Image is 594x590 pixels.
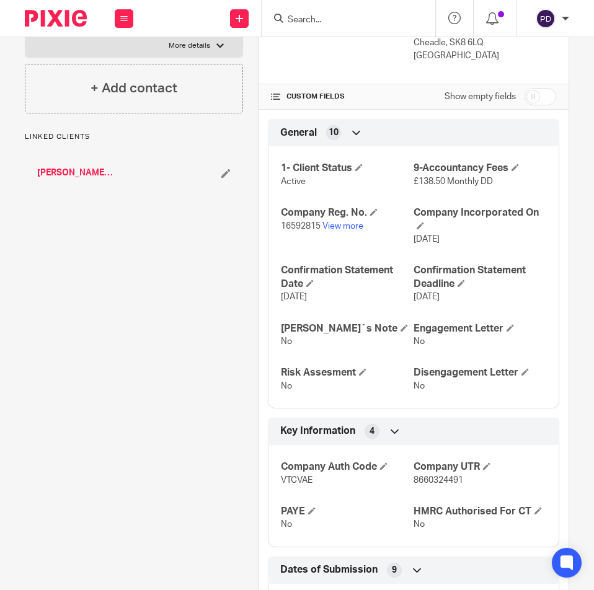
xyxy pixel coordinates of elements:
[281,520,292,529] span: No
[271,92,414,102] h4: CUSTOM FIELDS
[414,337,425,346] span: No
[414,293,440,301] span: [DATE]
[414,476,463,485] span: 8660324491
[370,425,375,438] span: 4
[414,505,546,518] h4: HMRC Authorised For CT
[281,505,414,518] h4: PAYE
[281,322,414,335] h4: [PERSON_NAME]`s Note
[322,222,363,231] a: View more
[414,162,546,175] h4: 9-Accountancy Fees
[414,37,556,49] p: Cheadle, SK8 6LQ
[91,79,177,98] h4: + Add contact
[414,50,556,62] p: [GEOGRAPHIC_DATA]
[414,520,425,529] span: No
[414,382,425,390] span: No
[281,366,414,379] h4: Risk Assesment
[392,564,397,576] span: 9
[536,9,556,29] img: svg%3E
[281,382,292,390] span: No
[281,264,414,291] h4: Confirmation Statement Date
[414,177,493,186] span: £138.50 Monthly DD
[280,425,355,438] span: Key Information
[414,235,440,244] span: [DATE]
[280,563,378,576] span: Dates of Submission
[414,264,546,291] h4: Confirmation Statement Deadline
[329,126,339,139] span: 10
[37,167,115,179] a: [PERSON_NAME] [PERSON_NAME] (FRESH PIZZA)
[25,132,243,142] p: Linked clients
[414,460,546,473] h4: Company UTR
[445,90,516,103] label: Show empty fields
[281,222,321,231] span: 16592815
[286,15,398,26] input: Search
[281,293,307,301] span: [DATE]
[281,476,313,485] span: VTCVAE
[414,322,546,335] h4: Engagement Letter
[414,366,546,379] h4: Disengagement Letter
[169,41,210,51] p: More details
[414,206,546,233] h4: Company Incorporated On
[281,337,292,346] span: No
[281,162,414,175] h4: 1- Client Status
[280,126,317,139] span: General
[281,177,306,186] span: Active
[281,206,414,219] h4: Company Reg. No.
[25,10,87,27] img: Pixie
[281,460,414,473] h4: Company Auth Code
